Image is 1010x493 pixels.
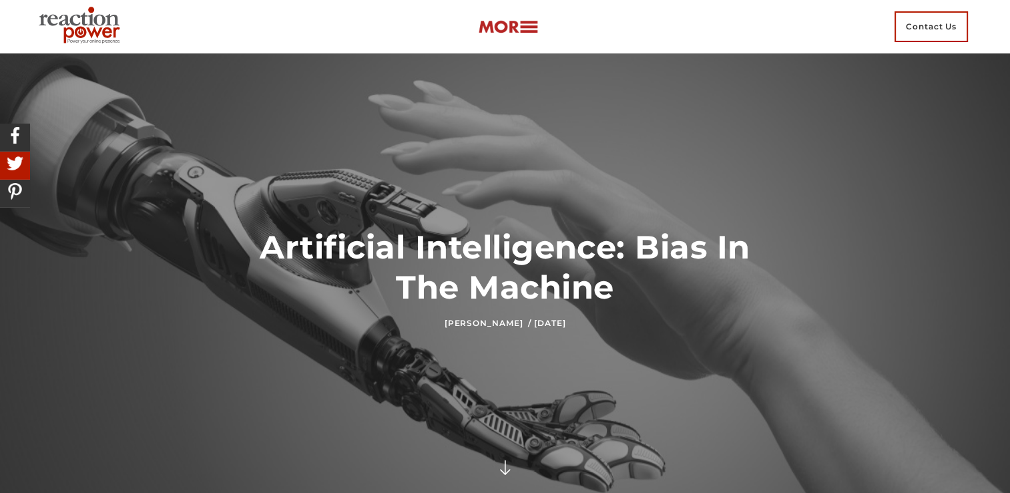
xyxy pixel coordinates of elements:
img: Executive Branding | Personal Branding Agency [33,3,130,51]
time: [DATE] [534,318,565,328]
span: Contact Us [895,11,968,42]
img: Share On Facebook [3,124,27,147]
img: Share On Pinterest [3,180,27,203]
img: Share On Twitter [3,152,27,175]
h1: Artificial Intelligence: Bias In The Machine [226,227,784,307]
a: [PERSON_NAME] / [445,318,531,328]
img: more-btn.png [478,19,538,35]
